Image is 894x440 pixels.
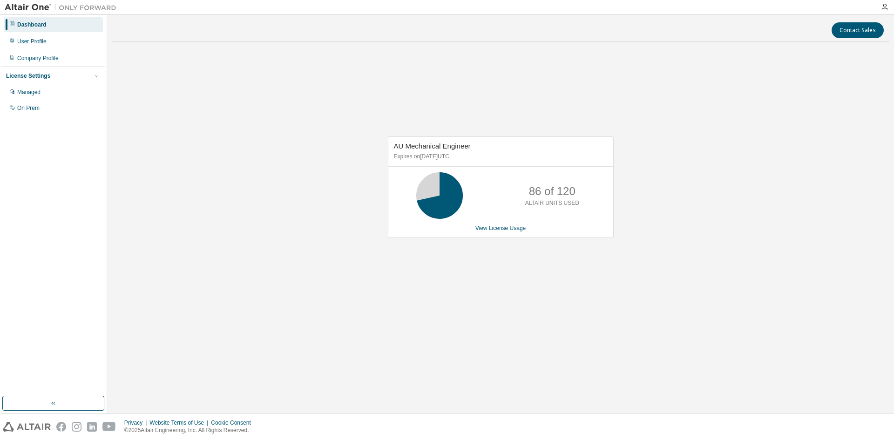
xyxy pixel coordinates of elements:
span: AU Mechanical Engineer [394,142,471,150]
div: Privacy [124,419,149,426]
img: linkedin.svg [87,422,97,432]
div: Company Profile [17,54,59,62]
img: Altair One [5,3,121,12]
p: Expires on [DATE] UTC [394,153,605,161]
img: instagram.svg [72,422,81,432]
div: License Settings [6,72,50,80]
img: facebook.svg [56,422,66,432]
div: On Prem [17,104,40,112]
div: User Profile [17,38,47,45]
div: Dashboard [17,21,47,28]
img: altair_logo.svg [3,422,51,432]
div: Website Terms of Use [149,419,211,426]
div: Cookie Consent [211,419,256,426]
button: Contact Sales [832,22,884,38]
a: View License Usage [475,225,526,231]
div: Managed [17,88,41,96]
p: 86 of 120 [529,183,576,199]
p: © 2025 Altair Engineering, Inc. All Rights Reserved. [124,426,257,434]
img: youtube.svg [102,422,116,432]
p: ALTAIR UNITS USED [525,199,579,207]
